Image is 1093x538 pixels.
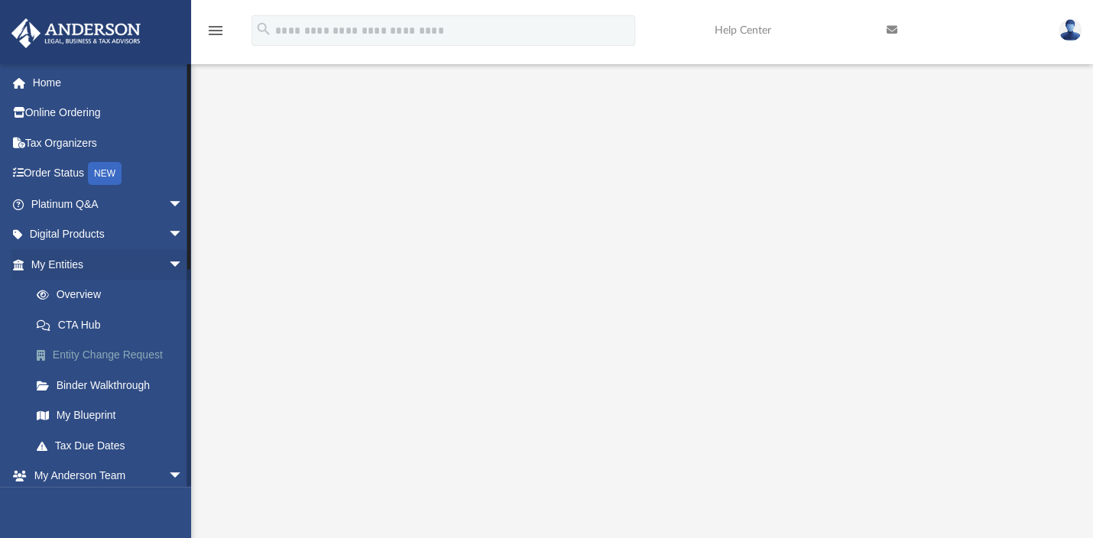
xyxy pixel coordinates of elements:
[21,340,206,371] a: Entity Change Request
[11,249,206,280] a: My Entitiesarrow_drop_down
[168,219,199,251] span: arrow_drop_down
[206,21,225,40] i: menu
[11,189,206,219] a: Platinum Q&Aarrow_drop_down
[7,18,145,48] img: Anderson Advisors Platinum Portal
[21,430,206,461] a: Tax Due Dates
[206,29,225,40] a: menu
[88,162,122,185] div: NEW
[168,189,199,220] span: arrow_drop_down
[21,400,199,431] a: My Blueprint
[168,461,199,492] span: arrow_drop_down
[11,128,206,158] a: Tax Organizers
[11,98,206,128] a: Online Ordering
[11,219,206,250] a: Digital Productsarrow_drop_down
[21,310,206,340] a: CTA Hub
[11,461,199,491] a: My Anderson Teamarrow_drop_down
[168,249,199,280] span: arrow_drop_down
[21,280,206,310] a: Overview
[11,158,206,190] a: Order StatusNEW
[1059,19,1082,41] img: User Pic
[255,21,272,37] i: search
[11,67,206,98] a: Home
[21,370,206,400] a: Binder Walkthrough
